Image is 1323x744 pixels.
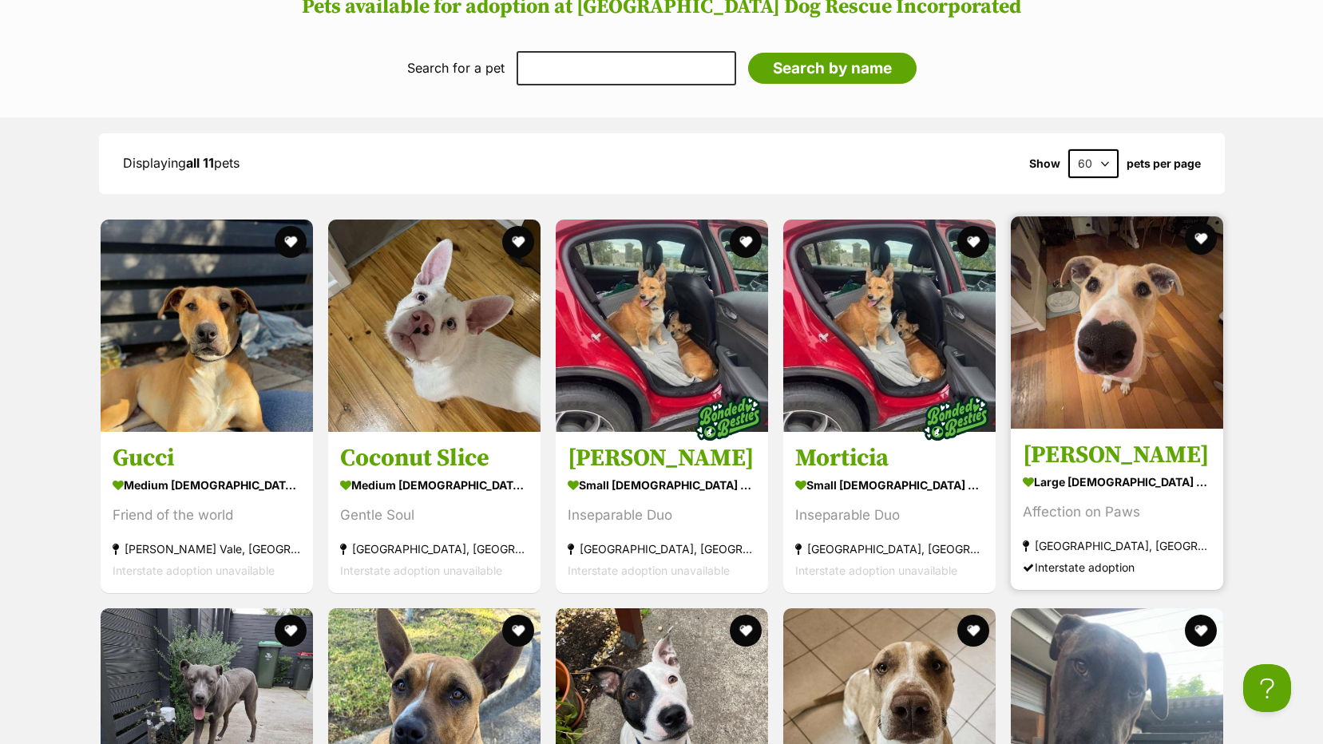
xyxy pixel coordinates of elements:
div: large [DEMOGRAPHIC_DATA] Dog [1023,470,1211,493]
span: Interstate adoption unavailable [340,564,502,577]
span: Displaying pets [123,155,240,171]
h3: Gucci [113,443,301,473]
div: small [DEMOGRAPHIC_DATA] Dog [795,473,984,497]
div: [GEOGRAPHIC_DATA], [GEOGRAPHIC_DATA] [1023,535,1211,556]
div: Friend of the world [113,505,301,526]
div: [GEOGRAPHIC_DATA], [GEOGRAPHIC_DATA] [340,538,529,560]
div: Affection on Paws [1023,501,1211,523]
input: Search by name [748,53,917,85]
div: Inseparable Duo [568,505,756,526]
h3: [PERSON_NAME] [568,443,756,473]
div: small [DEMOGRAPHIC_DATA] Dog [568,473,756,497]
button: favourite [957,226,989,258]
img: Gucci [101,220,313,432]
button: favourite [1185,615,1217,647]
a: [PERSON_NAME] small [DEMOGRAPHIC_DATA] Dog Inseparable Duo [GEOGRAPHIC_DATA], [GEOGRAPHIC_DATA] I... [556,431,768,593]
img: Coconut Slice [328,220,541,432]
a: Gucci medium [DEMOGRAPHIC_DATA] Dog Friend of the world [PERSON_NAME] Vale, [GEOGRAPHIC_DATA] Int... [101,431,313,593]
div: medium [DEMOGRAPHIC_DATA] Dog [340,473,529,497]
div: Gentle Soul [340,505,529,526]
button: favourite [502,615,534,647]
button: favourite [1185,223,1217,255]
div: Inseparable Duo [795,505,984,526]
h3: Morticia [795,443,984,473]
a: [PERSON_NAME] large [DEMOGRAPHIC_DATA] Dog Affection on Paws [GEOGRAPHIC_DATA], [GEOGRAPHIC_DATA]... [1011,428,1223,590]
h3: Coconut Slice [340,443,529,473]
img: Gomez [556,220,768,432]
a: Morticia small [DEMOGRAPHIC_DATA] Dog Inseparable Duo [GEOGRAPHIC_DATA], [GEOGRAPHIC_DATA] Inters... [783,431,996,593]
a: Coconut Slice medium [DEMOGRAPHIC_DATA] Dog Gentle Soul [GEOGRAPHIC_DATA], [GEOGRAPHIC_DATA] Inte... [328,431,541,593]
img: Morticia [783,220,996,432]
label: pets per page [1127,157,1201,170]
img: bonded besties [688,378,768,458]
span: Show [1029,157,1060,170]
button: favourite [502,226,534,258]
button: favourite [275,615,307,647]
button: favourite [730,615,762,647]
label: Search for a pet [407,61,505,75]
div: [GEOGRAPHIC_DATA], [GEOGRAPHIC_DATA] [568,538,756,560]
span: Interstate adoption unavailable [568,564,730,577]
span: Interstate adoption unavailable [113,564,275,577]
div: Interstate adoption [1023,556,1211,578]
span: Interstate adoption unavailable [795,564,957,577]
strong: all 11 [186,155,214,171]
button: favourite [275,226,307,258]
div: [GEOGRAPHIC_DATA], [GEOGRAPHIC_DATA] [795,538,984,560]
div: [PERSON_NAME] Vale, [GEOGRAPHIC_DATA] [113,538,301,560]
button: favourite [730,226,762,258]
div: medium [DEMOGRAPHIC_DATA] Dog [113,473,301,497]
h3: [PERSON_NAME] [1023,440,1211,470]
button: favourite [957,615,989,647]
img: Cordelia [1011,216,1223,429]
iframe: Help Scout Beacon - Open [1243,664,1291,712]
img: bonded besties [916,378,996,458]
